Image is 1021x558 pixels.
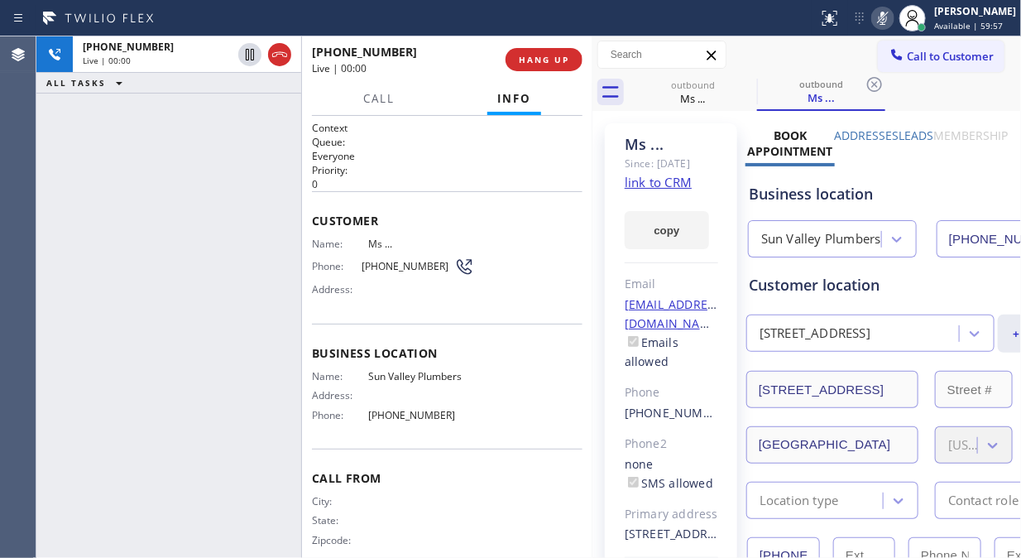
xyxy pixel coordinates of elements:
[312,260,362,272] span: Phone:
[871,7,894,30] button: Mute
[625,211,709,249] button: copy
[368,370,474,382] span: Sun Valley Plumbers
[36,73,139,93] button: ALL TASKS
[625,174,692,190] a: link to CRM
[628,336,639,347] input: Emails allowed
[934,4,1016,18] div: [PERSON_NAME]
[487,83,541,115] button: Info
[899,127,934,143] label: Leads
[625,455,718,493] div: none
[625,435,718,454] div: Phone2
[312,177,582,191] p: 0
[312,389,368,402] span: Address:
[935,371,1013,408] input: Street #
[746,371,918,408] input: Address
[630,74,755,111] div: Ms ...
[312,409,368,421] span: Phone:
[625,334,678,369] label: Emails allowed
[312,370,368,382] span: Name:
[312,149,582,163] p: Everyone
[835,127,899,143] label: Addresses
[630,79,755,91] div: outbound
[598,41,726,68] input: Search
[625,154,718,173] div: Since: [DATE]
[625,505,718,524] div: Primary address
[312,213,582,228] span: Customer
[268,43,291,66] button: Hang up
[625,525,718,544] div: [STREET_ADDRESS]
[312,283,368,296] span: Address:
[878,41,1004,72] button: Call to Customer
[948,491,1019,510] div: Contact role
[312,163,582,177] h2: Priority:
[747,127,832,159] label: Book Appointment
[362,260,454,272] span: [PHONE_NUMBER]
[353,83,405,115] button: Call
[363,91,395,106] span: Call
[368,409,474,421] span: [PHONE_NUMBER]
[625,135,718,154] div: Ms ...
[312,345,582,361] span: Business location
[312,514,368,527] span: State:
[312,495,368,507] span: City:
[761,230,881,249] div: Sun Valley Plumbers
[907,49,994,64] span: Call to Customer
[238,43,261,66] button: Hold Customer
[312,470,582,486] span: Call From
[628,477,639,488] input: SMS allowed
[368,238,474,250] span: Ms ...
[312,238,368,250] span: Name:
[497,91,531,106] span: Info
[746,426,918,464] input: City
[625,275,718,294] div: Email
[506,48,582,71] button: HANG UP
[760,491,839,510] div: Location type
[46,77,106,89] span: ALL TASKS
[625,383,718,402] div: Phone
[312,135,582,149] h2: Queue:
[759,74,884,109] div: Ms ...
[934,127,1009,143] label: Membership
[759,78,884,90] div: outbound
[630,91,755,106] div: Ms ...
[625,405,730,421] a: [PHONE_NUMBER]
[312,61,367,75] span: Live | 00:00
[759,90,884,105] div: Ms ...
[83,55,131,66] span: Live | 00:00
[312,534,368,546] span: Zipcode:
[312,121,582,135] h1: Context
[519,54,569,65] span: HANG UP
[83,40,174,54] span: [PHONE_NUMBER]
[760,325,870,344] div: [STREET_ADDRESS]
[312,44,417,60] span: [PHONE_NUMBER]
[625,475,713,491] label: SMS allowed
[625,296,726,331] a: [EMAIL_ADDRESS][DOMAIN_NAME]
[934,20,1003,31] span: Available | 59:57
